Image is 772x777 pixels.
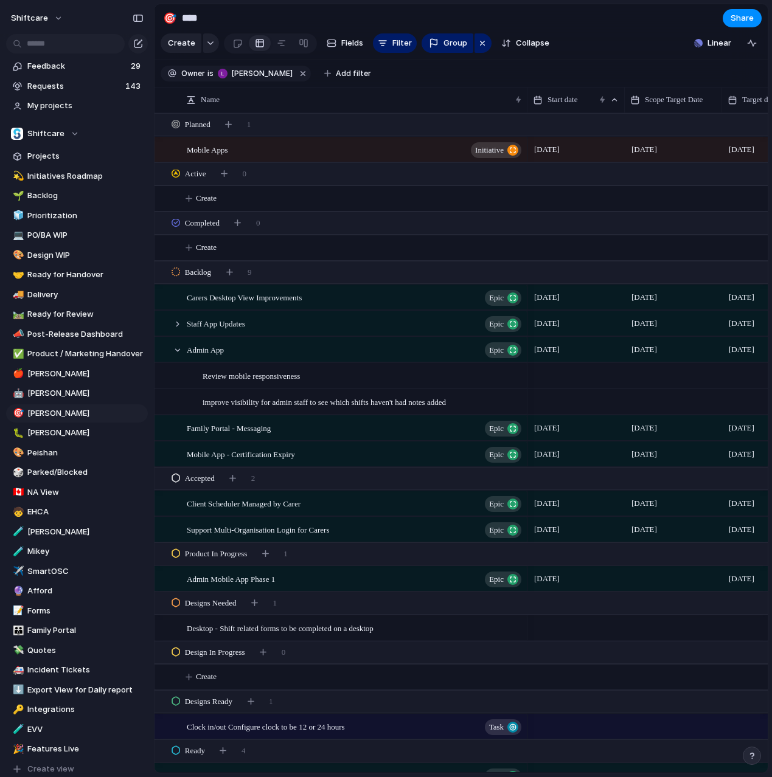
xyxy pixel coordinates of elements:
div: ✅Product / Marketing Handover [6,345,148,363]
span: Shiftcare [27,128,64,140]
div: 🚑 [13,663,21,677]
button: 🛤️ [11,308,23,320]
a: 🛤️Ready for Review [6,305,148,323]
div: ✈️SmartOSC [6,562,148,581]
span: Fields [341,37,363,49]
a: 💻PO/BA WIP [6,226,148,244]
a: 🧪EVV [6,720,148,739]
span: [DATE] [628,496,660,511]
a: 🎨Peishan [6,444,148,462]
span: PO/BA WIP [27,229,144,241]
span: Prioritization [27,210,144,222]
button: 🎉 [11,743,23,755]
button: [PERSON_NAME] [215,67,295,80]
span: [DATE] [628,342,660,357]
span: [DATE] [531,342,563,357]
span: Linear [708,37,731,49]
button: ✈️ [11,565,23,578]
button: 🍎 [11,368,23,380]
span: Post-Release Dashboard [27,328,144,340]
button: Epic [485,572,521,587]
button: 📣 [11,328,23,340]
span: SmartOSC [27,565,144,578]
span: Epic [489,522,504,539]
div: 🧒 [13,505,21,519]
span: Epic [489,571,504,588]
span: [DATE] [531,316,563,331]
span: Backlog [185,266,211,278]
a: Requests143 [6,77,148,95]
button: 🔮 [11,585,23,597]
span: Product In Progress [185,548,248,560]
button: 🎲 [11,466,23,478]
span: 2 [251,472,256,485]
div: 🚚 [13,288,21,302]
button: 🇨🇦 [11,486,23,499]
span: Incident Tickets [27,664,144,676]
a: 🐛[PERSON_NAME] [6,424,148,442]
span: Initiatives Roadmap [27,170,144,182]
button: Epic [485,496,521,512]
div: ✈️ [13,564,21,578]
div: 🎯 [163,10,176,26]
span: [DATE] [726,522,757,537]
button: 🧊 [11,210,23,222]
span: [DATE] [531,421,563,435]
span: [DATE] [628,522,660,537]
button: ⬇️ [11,684,23,696]
span: 0 [243,168,247,180]
span: shiftcare [11,12,48,24]
span: improve visibility for admin staff to see which shifts haven't had notes added [203,395,446,409]
span: Designs Ready [185,696,232,708]
span: 0 [282,646,286,658]
span: Requests [27,80,122,92]
span: [DATE] [726,447,757,461]
span: My projects [27,100,144,112]
button: 💻 [11,229,23,241]
span: [DATE] [726,342,757,357]
button: Epic [485,316,521,332]
div: 🤖[PERSON_NAME] [6,384,148,402]
button: 🧒 [11,506,23,518]
div: 🌱 [13,189,21,203]
a: ⬇️Export View for Daily report [6,681,148,699]
div: 🧊Prioritization [6,207,148,225]
div: 🎨 [13,248,21,262]
span: Create [168,37,195,49]
div: 🔮 [13,584,21,598]
div: 🍎[PERSON_NAME] [6,365,148,383]
button: 🤖 [11,387,23,399]
span: [PERSON_NAME] [27,368,144,380]
a: 🌱Backlog [6,187,148,205]
span: Ready for Review [27,308,144,320]
span: Epic [489,446,504,463]
button: 💫 [11,170,23,182]
a: 🎨Design WIP [6,246,148,264]
div: 📝Forms [6,602,148,620]
span: [DATE] [628,290,660,305]
button: Epic [485,522,521,538]
span: [DATE] [531,496,563,511]
span: [DATE] [726,496,757,511]
div: 🚑Incident Tickets [6,661,148,679]
div: 🧪 [13,525,21,539]
button: 🚑 [11,664,23,676]
div: 📣Post-Release Dashboard [6,325,148,344]
div: 🔮Afford [6,582,148,600]
div: 💸 [13,643,21,657]
a: 🚚Delivery [6,286,148,304]
span: Designs Needed [185,597,237,609]
span: Scope Target Date [645,94,703,106]
span: [DATE] [726,572,757,586]
a: 🧪[PERSON_NAME] [6,523,148,541]
button: Linear [689,34,736,52]
span: 1 [273,597,277,609]
button: 📝 [11,605,23,617]
span: Review mobile responsiveness [203,368,300,382]
span: Product / Marketing Handover [27,348,144,360]
span: Desktop - Shift related forms to be completed on a desktop [187,621,374,635]
span: [DATE] [628,447,660,461]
